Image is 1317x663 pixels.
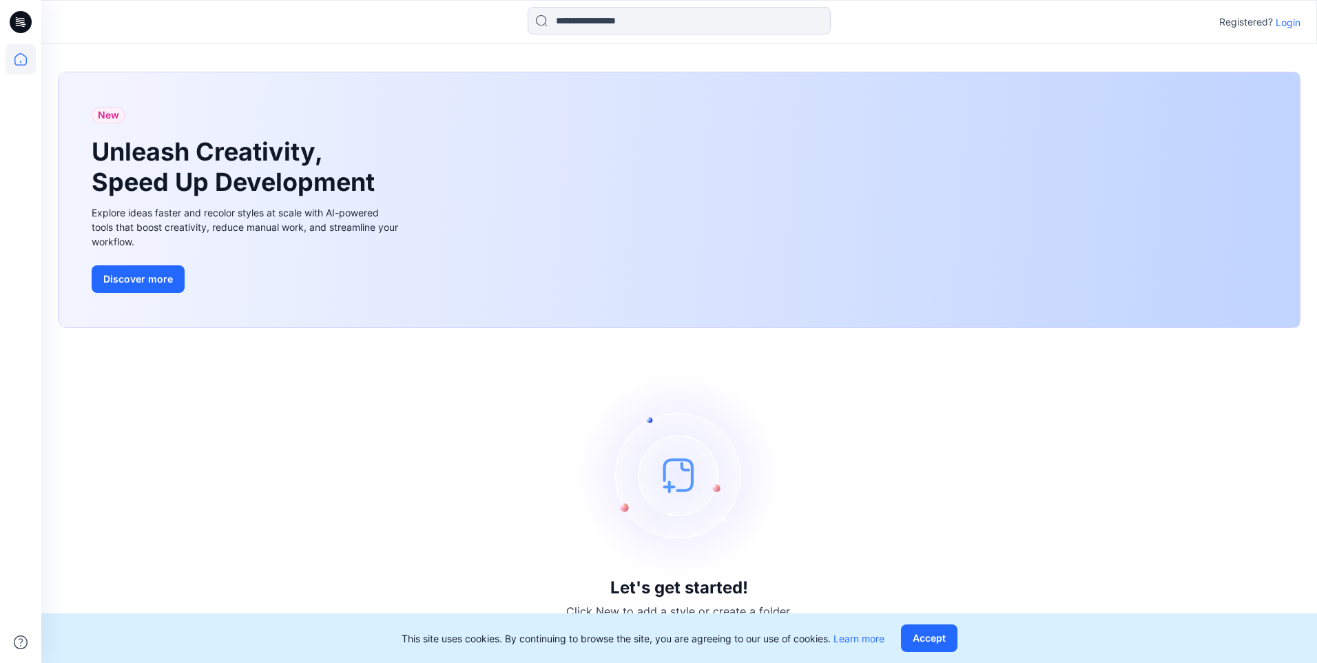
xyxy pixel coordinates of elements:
h3: Let's get started! [610,578,748,598]
button: Accept [901,624,957,652]
div: Explore ideas faster and recolor styles at scale with AI-powered tools that boost creativity, red... [92,205,402,249]
p: This site uses cookies. By continuing to browse the site, you are agreeing to our use of cookies. [402,631,884,646]
a: Discover more [92,265,402,293]
img: empty-state-image.svg [576,371,782,578]
span: New [98,107,119,123]
p: Login [1276,15,1300,30]
button: Discover more [92,265,185,293]
p: Registered? [1219,14,1273,30]
p: Click New to add a style or create a folder. [566,603,792,620]
h1: Unleash Creativity, Speed Up Development [92,137,381,196]
a: Learn more [833,633,884,644]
